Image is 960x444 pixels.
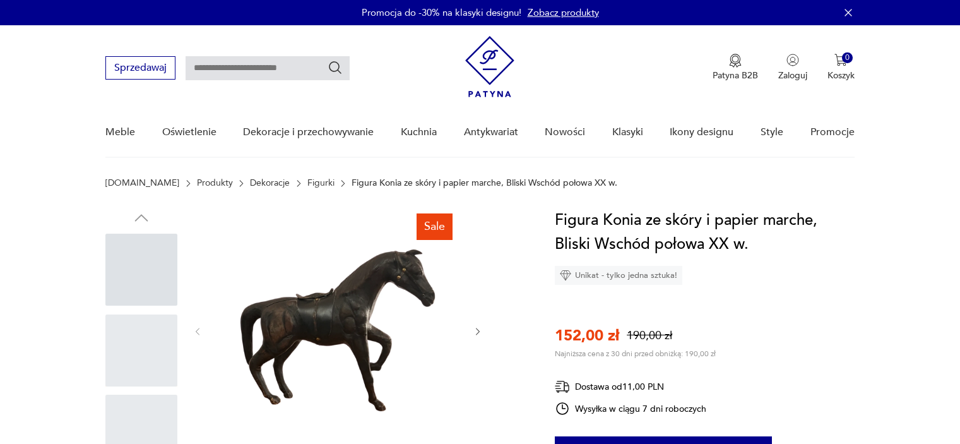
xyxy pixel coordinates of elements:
[105,56,175,80] button: Sprzedawaj
[555,349,716,359] p: Najniższa cena z 30 dni przed obniżką: 190,00 zł
[555,379,706,395] div: Dostawa od 11,00 PLN
[465,36,514,97] img: Patyna - sklep z meblami i dekoracjami vintage
[555,266,682,285] div: Unikat - tylko jedna sztuka!
[352,178,617,188] p: Figura Konia ze skóry i papier marche, Bliski Wschód połowa XX w.
[528,6,599,19] a: Zobacz produkty
[417,213,453,240] div: Sale
[105,178,179,188] a: [DOMAIN_NAME]
[761,108,783,157] a: Style
[401,108,437,157] a: Kuchnia
[560,270,571,281] img: Ikona diamentu
[778,54,807,81] button: Zaloguj
[842,52,853,63] div: 0
[105,64,175,73] a: Sprzedawaj
[105,108,135,157] a: Meble
[713,54,758,81] button: Patyna B2B
[827,54,855,81] button: 0Koszyk
[243,108,374,157] a: Dekoracje i przechowywanie
[555,208,855,256] h1: Figura Konia ze skóry i papier marche, Bliski Wschód połowa XX w.
[464,108,518,157] a: Antykwariat
[307,178,335,188] a: Figurki
[197,178,233,188] a: Produkty
[545,108,585,157] a: Nowości
[555,401,706,416] div: Wysyłka w ciągu 7 dni roboczych
[713,54,758,81] a: Ikona medaluPatyna B2B
[786,54,799,66] img: Ikonka użytkownika
[729,54,742,68] img: Ikona medalu
[834,54,847,66] img: Ikona koszyka
[810,108,855,157] a: Promocje
[778,69,807,81] p: Zaloguj
[555,325,619,346] p: 152,00 zł
[670,108,733,157] a: Ikony designu
[162,108,216,157] a: Oświetlenie
[827,69,855,81] p: Koszyk
[713,69,758,81] p: Patyna B2B
[612,108,643,157] a: Klasyki
[627,328,672,344] p: 190,00 zł
[328,60,343,75] button: Szukaj
[362,6,521,19] p: Promocja do -30% na klasyki designu!
[250,178,290,188] a: Dekoracje
[555,379,570,395] img: Ikona dostawy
